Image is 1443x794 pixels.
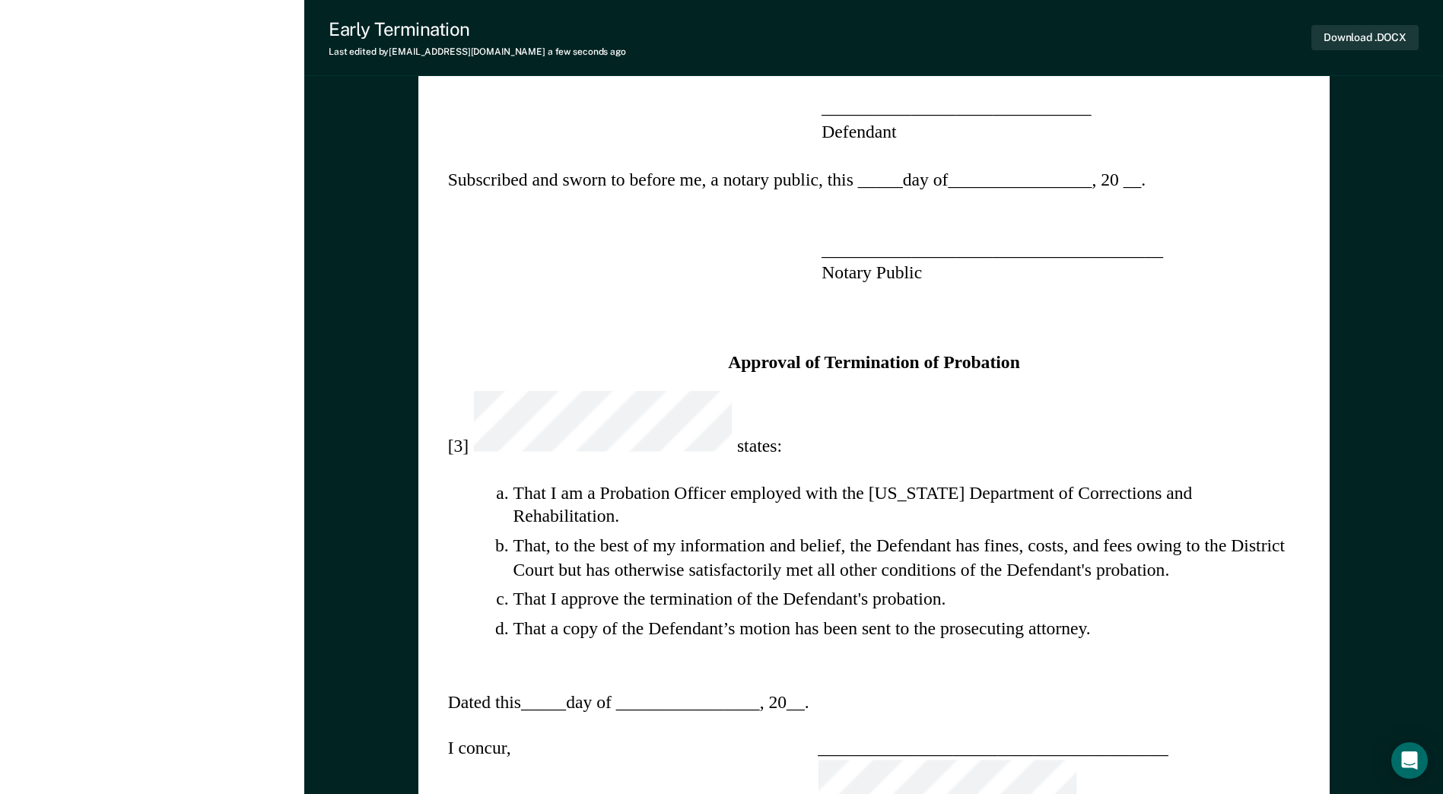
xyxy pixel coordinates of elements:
li: That a copy of the Defendant’s motion has been sent to the prosecuting attorney. [513,617,1300,640]
button: Download .DOCX [1311,25,1419,50]
section: ______________________________ Defendant [822,96,1091,142]
section: Dated this _____ day of ________________ , 20 __ . [447,690,1300,713]
section: Subscribed and sworn to before me, a notary public, this _____ day of ________________ , 20 __ . [447,167,1300,191]
li: That I approve the termination of the Defendant's probation. [513,587,1300,611]
section: ______________________________________ Notary Public [822,237,1163,284]
div: Last edited by [EMAIL_ADDRESS][DOMAIN_NAME] [329,46,626,57]
li: That, to the best of my information and belief, the Defendant has fines, costs, and fees owing to... [513,534,1300,580]
section: [3] states: [447,391,1300,457]
div: Open Intercom Messenger [1391,742,1428,779]
span: a few seconds ago [548,46,626,57]
strong: Approval of Termination of Probation [447,350,1300,373]
div: Early Termination [329,18,626,40]
li: That I am a Probation Officer employed with the [US_STATE] Department of Corrections and Rehabili... [513,481,1300,527]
